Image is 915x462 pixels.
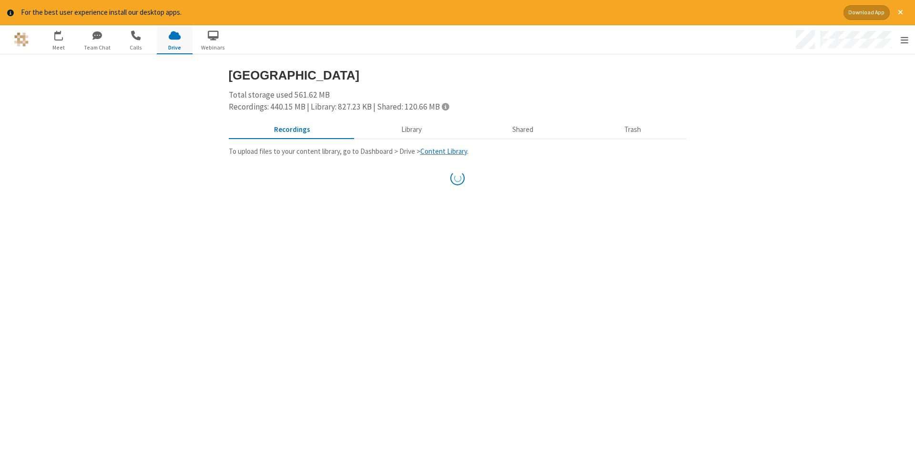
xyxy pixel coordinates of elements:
[14,32,29,47] img: QA Selenium DO NOT DELETE OR CHANGE
[21,7,836,18] div: For the best user experience install our desktop apps.
[229,146,687,157] p: To upload files to your content library, go to Dashboard > Drive > .
[118,43,154,52] span: Calls
[844,5,890,20] button: Download App
[41,43,77,52] span: Meet
[442,102,449,110] span: Totals displayed include files that have been moved to the trash.
[356,121,467,139] button: Content library
[61,30,67,38] div: 3
[157,43,193,52] span: Drive
[229,69,687,82] h3: [GEOGRAPHIC_DATA]
[420,147,467,156] a: Content Library
[229,101,687,113] div: Recordings: 440.15 MB | Library: 827.23 KB | Shared: 120.66 MB
[893,5,908,20] button: Close alert
[229,121,356,139] button: Recorded meetings
[195,43,231,52] span: Webinars
[579,121,687,139] button: Trash
[80,43,115,52] span: Team Chat
[229,89,687,113] div: Total storage used 561.62 MB
[467,121,579,139] button: Shared during meetings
